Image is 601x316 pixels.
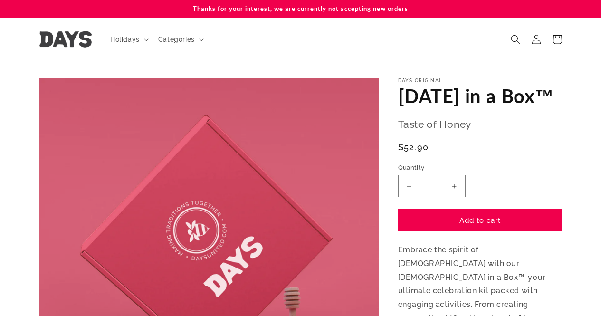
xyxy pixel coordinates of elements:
summary: Categories [153,29,208,49]
button: Add to cart [398,209,562,231]
summary: Holidays [105,29,153,49]
p: Taste of Honey [398,115,562,134]
span: Categories [158,35,195,44]
span: Holidays [110,35,140,44]
p: Days Original [398,78,562,84]
span: $52.90 [398,141,429,153]
summary: Search [505,29,526,50]
label: Quantity [398,163,562,172]
h1: [DATE] in a Box™ [398,84,562,108]
img: Days United [39,31,92,48]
